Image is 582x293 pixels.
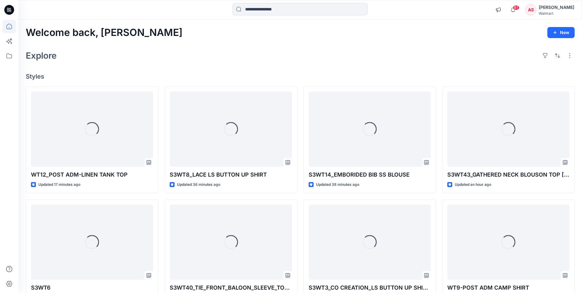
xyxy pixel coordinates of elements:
p: S3WT6 [31,283,153,292]
p: Updated an hour ago [455,182,491,188]
p: S3WT14_EMBORIDED BIB SS BLOUSE [309,170,431,179]
p: S3WT3_CO CREATION_LS BUTTON UP SHIRT W-GATHERED SLEEVE [309,283,431,292]
p: Updated 38 minutes ago [316,182,359,188]
span: 81 [513,5,519,10]
p: WT9-POST ADM CAMP SHIRT [447,283,569,292]
p: WT12_POST ADM-LINEN TANK TOP [31,170,153,179]
p: S3WT8_LACE LS BUTTON UP SHIRT [170,170,292,179]
h2: Welcome back, [PERSON_NAME] [26,27,183,38]
p: S3WT43_GATHERED NECK BLOUSON TOP [[DATE]] [447,170,569,179]
p: Updated 36 minutes ago [177,182,220,188]
h4: Styles [26,73,575,80]
div: AS [525,4,536,15]
button: New [547,27,575,38]
p: S3WT40_TIE_FRONT_BALOON_SLEEVE_TOP ([DATE] ) [170,283,292,292]
div: Walmart [539,11,574,16]
div: [PERSON_NAME] [539,4,574,11]
p: Updated 17 minutes ago [38,182,80,188]
h2: Explore [26,51,57,61]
